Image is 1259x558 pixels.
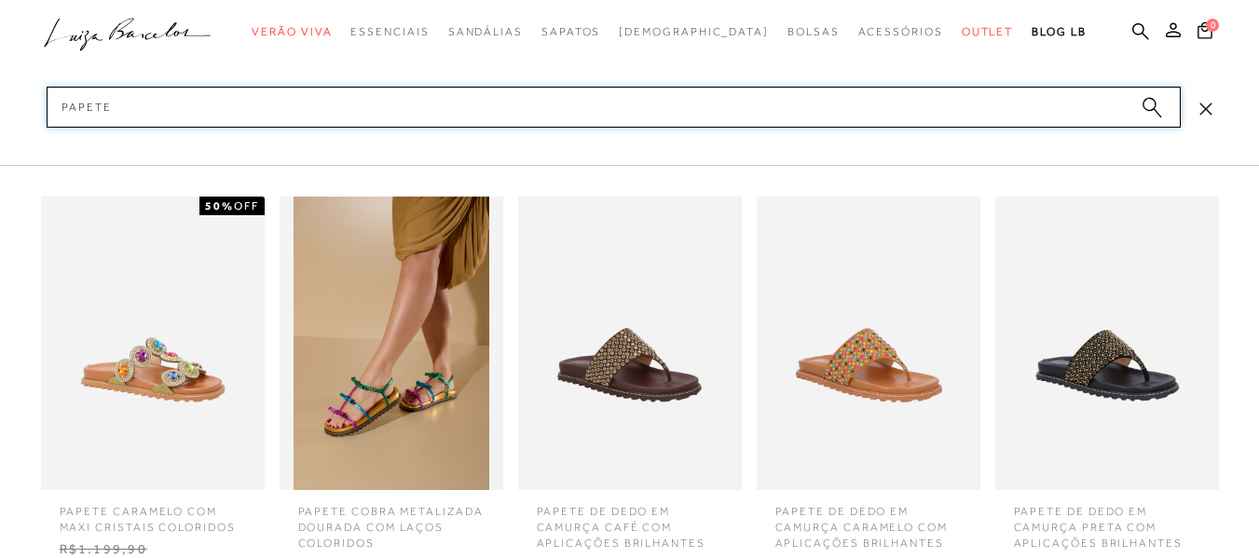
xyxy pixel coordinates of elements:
[962,15,1014,49] a: categoryNavScreenReaderText
[1192,20,1218,46] button: 0
[252,15,332,49] a: categoryNavScreenReaderText
[523,490,737,551] span: PAPETE DE DEDO EM CAMURÇA CAFÉ COM APLICAÇÕES BRILHANTES
[858,15,943,49] a: categoryNavScreenReaderText
[448,25,523,38] span: Sandálias
[252,25,332,38] span: Verão Viva
[47,87,1181,128] input: Buscar.
[46,490,260,536] span: PAPETE CARAMELO COM MAXI CRISTAIS COLORIDOS
[787,25,840,38] span: Bolsas
[518,197,742,490] img: PAPETE DE DEDO EM CAMURÇA CAFÉ COM APLICAÇÕES BRILHANTES
[619,25,769,38] span: [DEMOGRAPHIC_DATA]
[234,199,259,212] span: OFF
[284,490,499,551] span: PAPETE COBRA METALIZADA DOURADA COM LAÇOS COLORIDOS
[761,490,976,551] span: PAPETE DE DEDO EM CAMURÇA CARAMELO COM APLICAÇÕES BRILHANTES
[205,199,234,212] strong: 50%
[350,25,429,38] span: Essenciais
[1206,19,1219,32] span: 0
[858,25,943,38] span: Acessórios
[962,25,1014,38] span: Outlet
[1032,15,1086,49] a: BLOG LB
[541,25,600,38] span: Sapatos
[1032,25,1086,38] span: BLOG LB
[350,15,429,49] a: categoryNavScreenReaderText
[280,197,503,490] img: PAPETE COBRA METALIZADA DOURADA COM LAÇOS COLORIDOS
[41,197,265,490] img: PAPETE CARAMELO COM MAXI CRISTAIS COLORIDOS
[541,15,600,49] a: categoryNavScreenReaderText
[448,15,523,49] a: categoryNavScreenReaderText
[1000,490,1214,551] span: PAPETE DE DEDO EM CAMURÇA PRETA COM APLICAÇÕES BRILHANTES
[787,15,840,49] a: categoryNavScreenReaderText
[757,197,980,490] img: PAPETE DE DEDO EM CAMURÇA CARAMELO COM APLICAÇÕES BRILHANTES
[619,15,769,49] a: noSubCategoriesText
[995,197,1219,490] img: PAPETE DE DEDO EM CAMURÇA PRETA COM APLICAÇÕES BRILHANTES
